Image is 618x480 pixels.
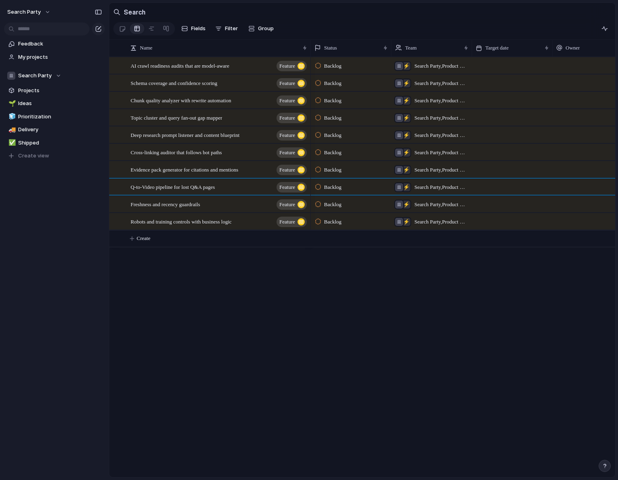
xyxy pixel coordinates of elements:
span: Fields [191,25,206,33]
div: 🧊 [8,112,14,121]
span: Search Party , Product & Engineering [414,166,468,174]
div: ⚡ [402,114,410,122]
span: Status [324,44,337,52]
div: ✅ [8,138,14,147]
button: Fields [178,22,209,35]
span: Search Party , Product & Engineering [414,149,468,157]
span: Search Party , Product & Engineering [414,62,468,70]
button: Feature [277,61,307,71]
div: ⚡ [402,166,410,174]
span: Search Party , Product & Engineering [414,218,468,226]
span: Search Party , Product & Engineering [414,131,468,139]
button: Feature [277,95,307,106]
span: Schema coverage and confidence scoring [131,78,217,87]
span: Deep research prompt listener and content blueprint [131,130,239,139]
a: My projects [4,51,105,63]
span: Freshness and recency guardrails [131,199,200,209]
button: Create view [4,150,105,162]
span: Q-to-Video pipeline for lost Q&A pages [131,182,215,191]
button: 🌱 [7,99,15,108]
a: 🌱Ideas [4,97,105,110]
a: 🧊Prioritization [4,111,105,123]
span: Search Party , Product & Engineering [414,201,468,209]
div: ⚡ [402,62,410,70]
span: Create [137,234,150,242]
div: ⚡ [402,149,410,157]
span: Owner [566,44,580,52]
span: Backlog [324,62,341,70]
span: Feature [279,60,295,72]
span: Feedback [18,40,102,48]
span: Backlog [324,149,341,157]
span: Ideas [18,99,102,108]
a: 🚚Delivery [4,124,105,136]
span: Feature [279,199,295,210]
button: Feature [277,182,307,192]
span: Backlog [324,131,341,139]
span: Backlog [324,114,341,122]
span: Backlog [324,218,341,226]
span: Feature [279,164,295,176]
div: ⚡ [402,131,410,139]
button: Search Party [4,70,105,82]
span: Team [405,44,417,52]
span: Feature [279,95,295,106]
span: Search Party , Product & Engineering [414,183,468,191]
span: Shipped [18,139,102,147]
span: Group [258,25,274,33]
div: ⚡ [402,218,410,226]
span: Backlog [324,166,341,174]
span: Search Party , Product & Engineering [414,79,468,87]
button: 🚚 [7,126,15,134]
span: Feature [279,147,295,158]
span: Topic cluster and query fan-out gap mapper [131,113,222,122]
span: Projects [18,87,102,95]
div: ⚡ [402,183,410,191]
span: My projects [18,53,102,61]
button: Feature [277,78,307,89]
button: Group [244,22,278,35]
span: AI crawl readiness audits that are model-aware [131,61,229,70]
button: Search Party [4,6,55,19]
span: Feature [279,112,295,124]
button: Feature [277,147,307,158]
button: Feature [277,113,307,123]
span: Feature [279,182,295,193]
span: Search Party [18,72,52,80]
span: Delivery [18,126,102,134]
span: Backlog [324,79,341,87]
button: Filter [212,22,241,35]
span: Feature [279,216,295,228]
span: Filter [225,25,238,33]
span: Target date [485,44,509,52]
button: Feature [277,130,307,141]
button: Feature [277,199,307,210]
span: Backlog [324,201,341,209]
div: 🚚 [8,125,14,134]
span: Chunk quality analyzer with rewrite automation [131,95,231,105]
button: Feature [277,165,307,175]
a: ✅Shipped [4,137,105,149]
span: Name [140,44,152,52]
span: Search Party [7,8,41,16]
button: 🧊 [7,113,15,121]
button: ✅ [7,139,15,147]
span: Backlog [324,97,341,105]
span: Backlog [324,183,341,191]
button: Feature [277,217,307,227]
div: ⚡ [402,97,410,105]
span: Search Party , Product & Engineering [414,114,468,122]
span: Feature [279,78,295,89]
span: Search Party , Product & Engineering [414,97,468,105]
div: ⚡ [402,79,410,87]
span: Feature [279,130,295,141]
div: ⚡ [402,201,410,209]
span: Cross-linking auditor that follows bot paths [131,147,222,157]
a: Projects [4,85,105,97]
a: Feedback [4,38,105,50]
span: Evidence pack generator for citations and mentions [131,165,238,174]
